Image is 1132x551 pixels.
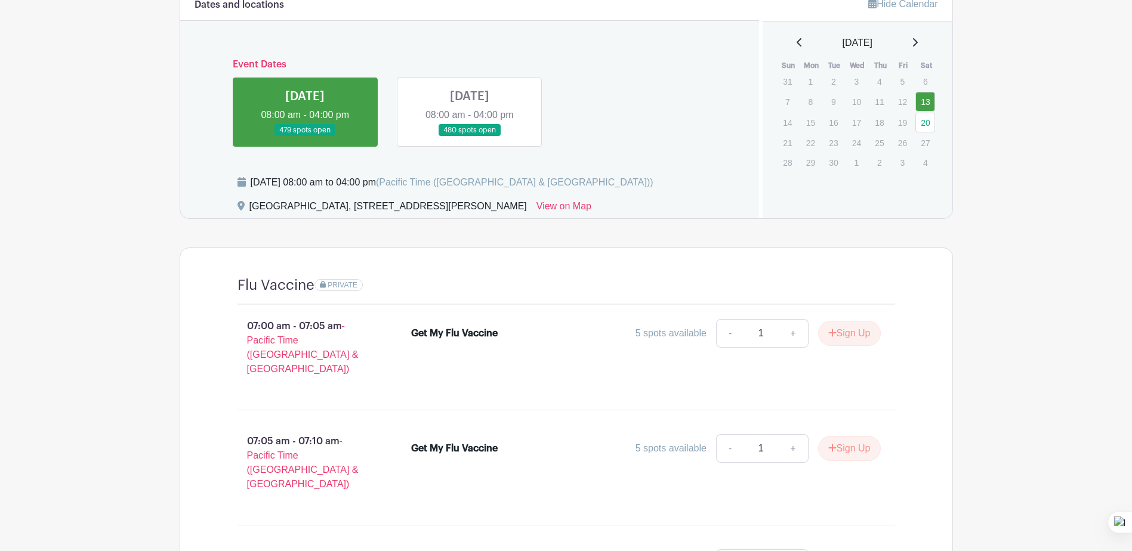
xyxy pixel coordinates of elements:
[915,134,935,152] p: 27
[801,113,821,132] p: 15
[818,436,881,461] button: Sign Up
[411,441,498,456] div: Get My Flu Vaccine
[800,60,823,72] th: Mon
[846,60,869,72] th: Wed
[915,92,935,112] a: 13
[823,113,843,132] p: 16
[893,153,912,172] p: 3
[778,319,808,348] a: +
[636,326,707,340] div: 5 spots available
[778,113,797,132] p: 14
[778,434,808,463] a: +
[869,92,889,111] p: 11
[376,177,653,187] span: (Pacific Time ([GEOGRAPHIC_DATA] & [GEOGRAPHIC_DATA]))
[847,153,866,172] p: 1
[716,319,744,348] a: -
[915,113,935,132] a: 20
[778,153,797,172] p: 28
[823,134,843,152] p: 23
[536,199,591,218] a: View on Map
[218,429,393,496] p: 07:05 am - 07:10 am
[801,92,821,111] p: 8
[716,434,744,463] a: -
[328,281,357,289] span: PRIVATE
[801,134,821,152] p: 22
[636,441,707,456] div: 5 spots available
[915,72,935,91] p: 6
[247,321,359,374] span: - Pacific Time ([GEOGRAPHIC_DATA] & [GEOGRAPHIC_DATA])
[893,92,912,111] p: 12
[869,153,889,172] p: 2
[843,36,872,50] span: [DATE]
[778,72,797,91] p: 31
[818,321,881,346] button: Sign Up
[893,113,912,132] p: 19
[847,92,866,111] p: 10
[893,72,912,91] p: 5
[237,277,314,294] h4: Flu Vaccine
[777,60,800,72] th: Sun
[823,92,843,111] p: 9
[247,436,359,489] span: - Pacific Time ([GEOGRAPHIC_DATA] & [GEOGRAPHIC_DATA])
[218,314,393,381] p: 07:00 am - 07:05 am
[869,60,892,72] th: Thu
[892,60,915,72] th: Fri
[869,72,889,91] p: 4
[893,134,912,152] p: 26
[847,72,866,91] p: 3
[778,134,797,152] p: 21
[869,134,889,152] p: 25
[801,72,821,91] p: 1
[915,60,938,72] th: Sat
[823,72,843,91] p: 2
[223,59,717,70] h6: Event Dates
[801,153,821,172] p: 29
[249,199,527,218] div: [GEOGRAPHIC_DATA], [STREET_ADDRESS][PERSON_NAME]
[823,60,846,72] th: Tue
[869,113,889,132] p: 18
[251,175,653,190] div: [DATE] 08:00 am to 04:00 pm
[847,134,866,152] p: 24
[847,113,866,132] p: 17
[915,153,935,172] p: 4
[411,326,498,340] div: Get My Flu Vaccine
[823,153,843,172] p: 30
[778,92,797,111] p: 7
